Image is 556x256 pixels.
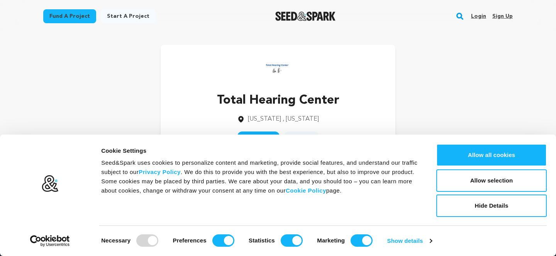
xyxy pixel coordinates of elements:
[101,158,419,195] div: Seed&Spark uses cookies to personalize content and marketing, provide social features, and unders...
[283,116,319,122] span: , [US_STATE]
[286,187,326,194] a: Cookie Policy
[16,235,84,247] a: Usercentrics Cookiebot - opens in a new window
[173,237,207,244] strong: Preferences
[263,53,293,84] img: https://seedandspark-static.s3.us-east-2.amazonaws.com/images/User/002/310/644/medium/3594e94a922...
[471,10,486,22] a: Login
[139,169,181,175] a: Privacy Policy
[217,91,339,110] p: Total Hearing Center
[275,12,336,21] img: Seed&Spark Logo Dark Mode
[237,131,280,145] a: Follow
[275,12,336,21] a: Seed&Spark Homepage
[101,237,131,244] strong: Necessary
[492,10,513,22] a: Sign up
[387,235,432,247] a: Show details
[248,116,281,122] span: [US_STATE]
[436,144,547,166] button: Allow all cookies
[249,237,275,244] strong: Statistics
[317,237,345,244] strong: Marketing
[41,175,59,193] img: logo
[43,9,96,23] a: Fund a project
[101,9,156,23] a: Start a project
[284,131,319,145] a: Contact
[436,169,547,192] button: Allow selection
[436,195,547,217] button: Hide Details
[101,146,419,155] div: Cookie Settings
